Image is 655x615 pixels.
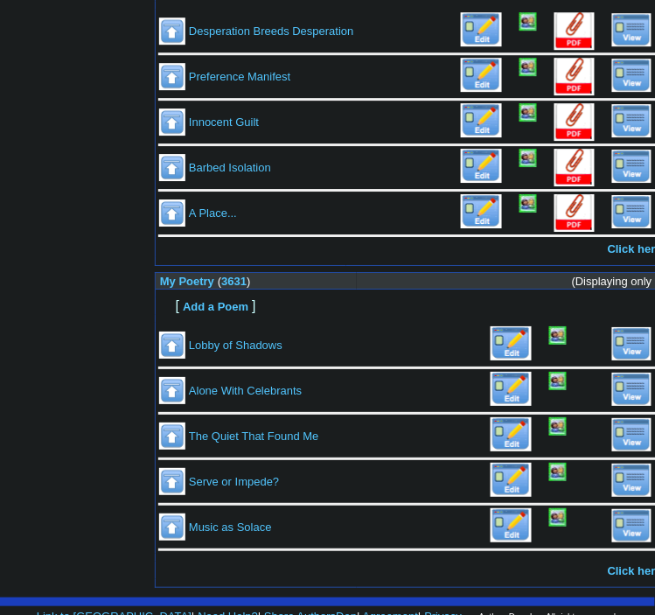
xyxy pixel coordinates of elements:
img: Add/Remove Photo [519,149,537,167]
a: Preference Manifest [189,70,290,83]
a: Desperation Breeds Desperation [189,24,354,38]
img: Add/Remove Photo [549,508,567,527]
img: shim.gif [458,588,464,594]
img: View this Title [612,195,652,228]
img: Edit this Title [491,463,532,497]
img: View this Title [612,418,652,451]
a: Alone With Celebrants [189,384,302,397]
img: Add Attachment (PDF or .DOC) [554,149,595,186]
font: My Poetry [160,275,214,288]
img: Add Attachment (PDF or .DOC) [554,58,595,95]
span: ( [218,275,221,288]
img: Move to top [159,332,185,359]
img: View this Title [612,13,652,46]
img: Add/Remove Photo [519,12,537,31]
img: View this Title [612,104,652,137]
img: View this Title [612,59,652,92]
img: Add/Remove Photo [519,103,537,122]
a: The Quiet That Found Me [189,430,319,443]
span: ) [247,275,250,288]
img: Edit this Title [461,194,502,228]
img: Add/Remove Photo [519,194,537,213]
img: shim.gif [157,290,163,297]
img: View this Title [612,150,652,183]
img: Move to top [159,199,185,227]
img: Add/Remove Photo [549,326,567,345]
img: shim.gif [157,258,163,264]
img: Move to top [159,154,185,181]
img: View this Title [612,509,652,542]
img: Edit this Title [461,12,502,46]
a: Music as Solace [189,521,272,534]
img: Add/Remove Photo [549,463,567,481]
img: Move to top [159,108,185,136]
a: Innocent Guilt [189,115,259,129]
font: Add a Poem [183,300,248,313]
a: My Poetry [160,274,214,288]
img: Edit this Title [491,326,532,360]
img: Edit this Title [461,103,502,137]
img: Move to top [159,514,185,541]
img: shim.gif [458,266,464,272]
img: Add Attachment (PDF or .DOC) [554,103,595,141]
img: Add/Remove Photo [549,372,567,390]
img: Edit this Title [491,508,532,542]
img: shim.gif [157,316,163,322]
a: Lobby of Shadows [189,339,282,352]
a: Serve or Impede? [189,475,279,488]
img: shim.gif [157,555,163,561]
img: Move to top [159,423,185,450]
img: Move to top [159,63,185,90]
img: View this Title [612,327,652,360]
font: ] [252,298,255,313]
img: Add/Remove Photo [519,58,537,76]
img: Add Attachment (PDF or .DOC) [554,194,595,232]
img: Move to top [159,377,185,404]
img: Edit this Title [491,372,532,406]
img: View this Title [612,373,652,406]
img: View this Title [612,464,652,497]
img: Edit this Title [461,58,502,92]
a: A Place... [189,206,237,220]
a: 3631 [221,275,247,288]
font: [ [176,298,179,313]
a: Barbed Isolation [189,161,271,174]
img: shim.gif [157,2,163,8]
img: Add Attachment (PDF or .DOC) [554,12,595,50]
img: Edit this Title [491,417,532,451]
img: shim.gif [157,580,163,586]
img: Add/Remove Photo [549,417,567,436]
img: Move to top [159,468,185,495]
img: Move to top [159,17,185,45]
a: Add a Poem [183,298,248,313]
img: Edit this Title [461,149,502,183]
